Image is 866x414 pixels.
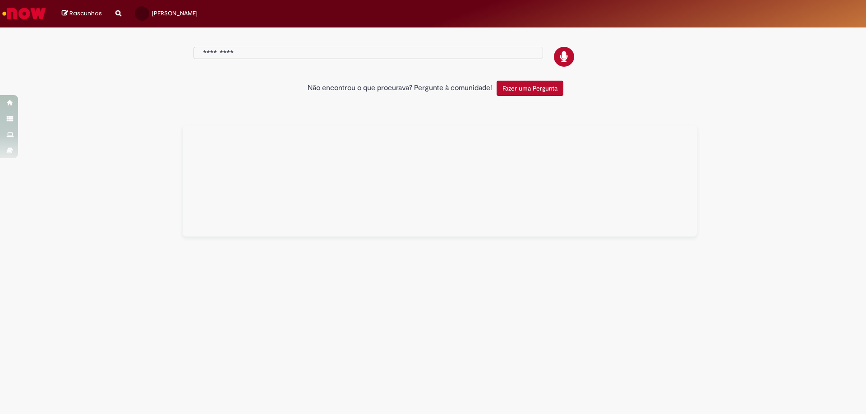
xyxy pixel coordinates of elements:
img: ServiceNow [1,5,47,23]
a: Rascunhos [62,9,102,18]
span: Rascunhos [69,9,102,18]
h2: Não encontrou o que procurava? Pergunte à comunidade! [308,84,492,92]
button: Fazer uma Pergunta [497,81,563,96]
div: Tudo [183,125,697,237]
span: [PERSON_NAME] [152,9,198,17]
